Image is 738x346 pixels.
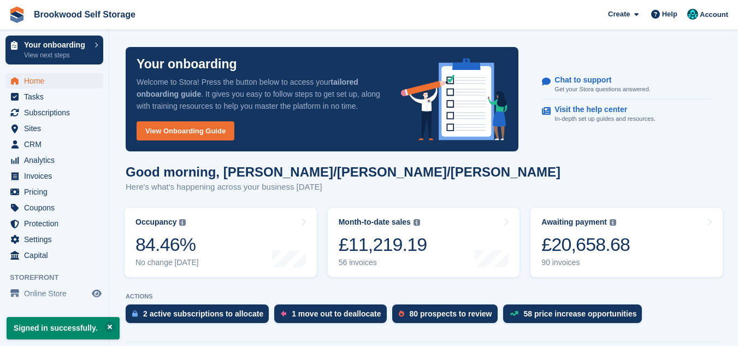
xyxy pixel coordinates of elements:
span: Capital [24,248,90,263]
a: Preview store [90,287,103,300]
div: No change [DATE] [135,258,199,267]
p: Visit the help center [554,105,647,114]
span: Subscriptions [24,105,90,120]
div: Occupancy [135,218,176,227]
img: stora-icon-8386f47178a22dfd0bd8f6a31ec36ba5ce8667c1dd55bd0f319d3a0aa187defe.svg [9,7,25,23]
span: Sites [24,121,90,136]
span: Analytics [24,153,90,168]
img: active_subscription_to_allocate_icon-d502201f5373d7db506a760aba3b589e785aa758c864c3986d89f69b8ff3... [132,310,138,317]
p: Get your Stora questions answered. [554,85,650,94]
h1: Good morning, [PERSON_NAME]/[PERSON_NAME]/[PERSON_NAME] [126,165,560,179]
span: Pricing [24,184,90,200]
a: menu [5,232,103,247]
span: Tasks [24,89,90,104]
p: View next steps [24,50,89,60]
div: £11,219.19 [339,233,427,256]
a: Month-to-date sales £11,219.19 56 invoices [328,208,520,277]
a: Visit the help center In-depth set up guides and resources. [542,99,711,129]
a: View Onboarding Guide [137,121,234,140]
span: Home [24,73,90,89]
a: menu [5,184,103,200]
a: 58 price increase opportunities [503,304,648,329]
p: Welcome to Stora! Press the button below to access your . It gives you easy to follow steps to ge... [137,76,383,112]
div: Awaiting payment [541,218,607,227]
p: Your onboarding [24,41,89,49]
span: Invoices [24,168,90,184]
img: price_increase_opportunities-93ffe204e8149a01c8c9dc8f82e8f89637d9d84a8eef4429ea346261dce0b2c0.svg [510,311,518,316]
div: £20,658.68 [541,233,630,256]
div: 84.46% [135,233,199,256]
p: Signed in successfully. [7,317,120,339]
a: 80 prospects to review [392,304,503,329]
div: 2 active subscriptions to allocate [143,309,263,318]
a: menu [5,216,103,231]
a: menu [5,168,103,184]
span: CRM [24,137,90,152]
a: menu [5,105,103,120]
a: Occupancy 84.46% No change [DATE] [125,208,317,277]
a: menu [5,137,103,152]
img: icon-info-grey-7440780725fd019a000dd9b08b2336e03edf1995a4989e88bcd33f0948082b44.svg [414,219,420,226]
p: Here's what's happening across your business [DATE] [126,181,475,193]
p: In-depth set up guides and resources. [554,114,656,124]
span: Online Store [24,286,90,301]
a: menu [5,73,103,89]
a: 2 active subscriptions to allocate [126,304,274,329]
a: menu [5,153,103,168]
a: menu [5,248,103,263]
span: Create [608,9,630,20]
span: Settings [24,232,90,247]
a: Awaiting payment £20,658.68 90 invoices [530,208,723,277]
a: Chat to support Get your Stora questions answered. [542,70,711,100]
span: Account [700,9,728,20]
a: menu [5,89,103,104]
img: Holly/Tom/Duncan [687,9,698,20]
div: 58 price increase opportunities [524,309,637,318]
div: 80 prospects to review [410,309,492,318]
a: menu [5,200,103,215]
a: menu [5,286,103,301]
div: 90 invoices [541,258,630,267]
img: icon-info-grey-7440780725fd019a000dd9b08b2336e03edf1995a4989e88bcd33f0948082b44.svg [610,219,616,226]
p: Chat to support [554,75,641,85]
div: 56 invoices [339,258,427,267]
p: Your onboarding [137,58,237,71]
img: icon-info-grey-7440780725fd019a000dd9b08b2336e03edf1995a4989e88bcd33f0948082b44.svg [179,219,186,226]
span: Storefront [10,272,109,283]
img: onboarding-info-6c161a55d2c0e0a8cae90662b2fe09162a5109e8cc188191df67fb4f79e88e88.svg [401,58,508,140]
a: menu [5,121,103,136]
a: Brookwood Self Storage [29,5,140,24]
img: prospect-51fa495bee0391a8d652442698ab0144808aea92771e9ea1ae160a38d050c398.svg [399,310,404,317]
img: move_outs_to_deallocate_icon-f764333ba52eb49d3ac5e1228854f67142a1ed5810a6f6cc68b1a99e826820c5.svg [281,310,286,317]
span: Help [662,9,677,20]
div: 1 move out to deallocate [292,309,381,318]
a: Your onboarding View next steps [5,36,103,64]
p: ACTIONS [126,293,722,300]
span: Coupons [24,200,90,215]
a: 1 move out to deallocate [274,304,392,329]
span: Protection [24,216,90,231]
div: Month-to-date sales [339,218,411,227]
